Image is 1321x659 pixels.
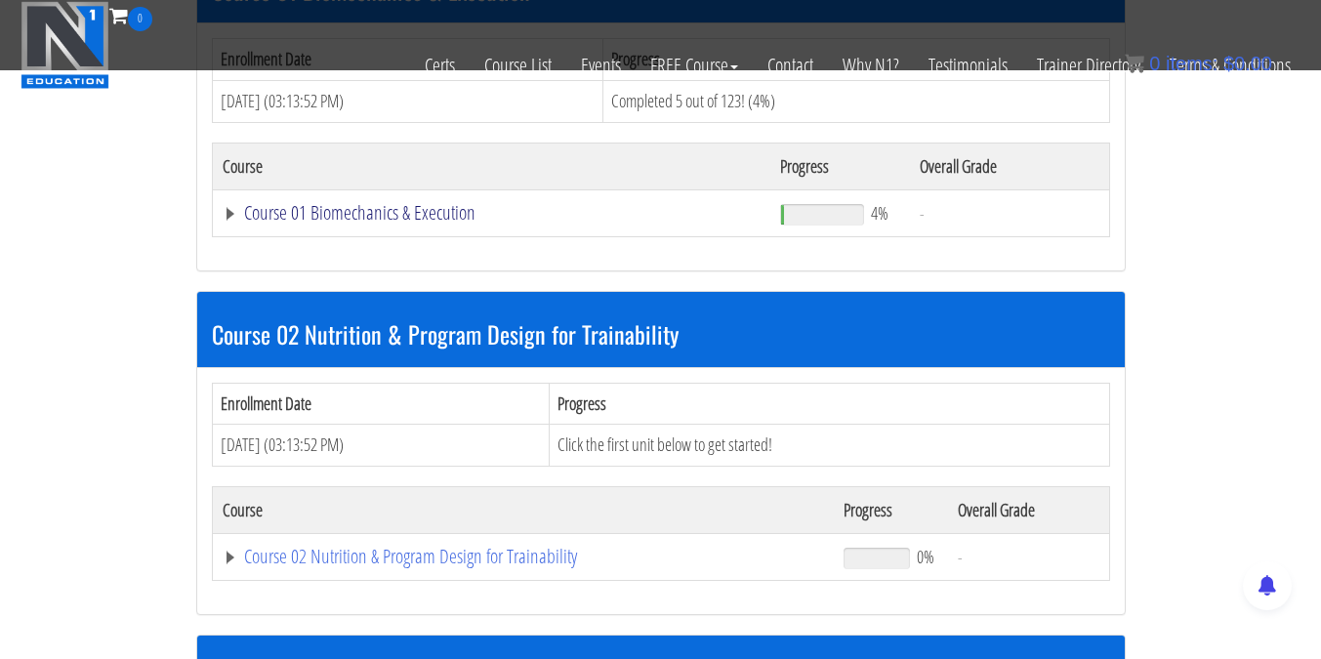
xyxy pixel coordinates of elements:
a: Testimonials [914,31,1022,100]
a: 0 items: $0.00 [1125,53,1272,74]
a: Why N1? [828,31,914,100]
a: Events [566,31,636,100]
td: - [910,189,1109,236]
span: items: [1166,53,1218,74]
th: Overall Grade [948,486,1109,533]
th: Enrollment Date [212,383,550,425]
td: - [948,533,1109,580]
a: Trainer Directory [1022,31,1155,100]
a: Course 02 Nutrition & Program Design for Trainability [223,547,825,566]
a: Course List [470,31,566,100]
td: Completed 5 out of 123! (4%) [603,80,1109,122]
th: Course [212,486,834,533]
bdi: 0.00 [1223,53,1272,74]
a: FREE Course [636,31,753,100]
a: Certs [410,31,470,100]
span: 4% [871,202,888,224]
th: Progress [834,486,947,533]
span: $ [1223,53,1234,74]
span: 0% [917,546,934,567]
img: n1-education [21,1,109,89]
td: [DATE] (03:13:52 PM) [212,425,550,467]
th: Progress [770,143,910,189]
a: Course 01 Biomechanics & Execution [223,203,762,223]
a: Terms & Conditions [1155,31,1305,100]
th: Overall Grade [910,143,1109,189]
td: [DATE] (03:13:52 PM) [212,80,603,122]
h3: Course 02 Nutrition & Program Design for Trainability [212,321,1110,347]
span: 0 [1149,53,1160,74]
img: icon11.png [1125,54,1144,73]
th: Course [212,143,770,189]
td: Click the first unit below to get started! [550,425,1109,467]
a: Contact [753,31,828,100]
a: 0 [109,2,152,28]
span: 0 [128,7,152,31]
th: Progress [550,383,1109,425]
